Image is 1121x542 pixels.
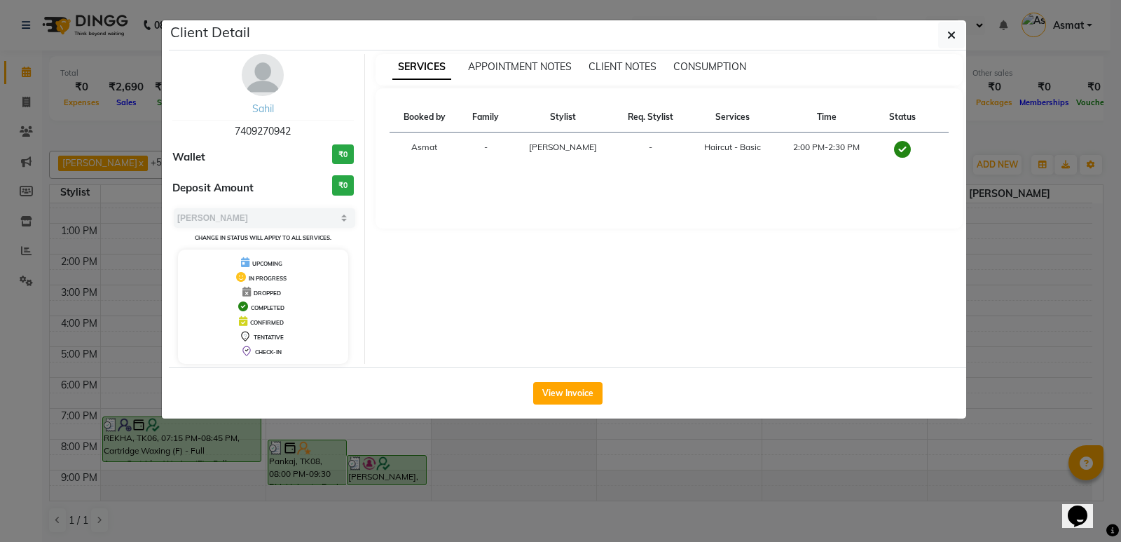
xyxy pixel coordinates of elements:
[252,102,274,115] a: Sahil
[332,175,354,196] h3: ₹0
[255,348,282,355] span: CHECK-IN
[876,102,928,133] th: Status
[254,334,284,341] span: TENTATIVE
[512,102,614,133] th: Stylist
[252,260,282,267] span: UPCOMING
[688,102,776,133] th: Services
[776,133,876,168] td: 2:00 PM-2:30 PM
[242,54,284,96] img: avatar
[533,382,603,405] button: View Invoice
[235,125,291,137] span: 7409270942
[529,142,597,152] span: [PERSON_NAME]
[249,275,287,282] span: IN PROGRESS
[390,133,460,168] td: Asmat
[614,133,689,168] td: -
[468,60,572,73] span: APPOINTMENT NOTES
[696,141,768,154] div: Haircut - Basic
[589,60,656,73] span: CLIENT NOTES
[172,149,205,165] span: Wallet
[251,304,284,311] span: COMPLETED
[254,290,281,297] span: DROPPED
[776,102,876,133] th: Time
[172,180,254,196] span: Deposit Amount
[460,133,511,168] td: -
[673,60,746,73] span: CONSUMPTION
[1062,486,1107,528] iframe: chat widget
[332,144,354,165] h3: ₹0
[195,234,331,241] small: Change in status will apply to all services.
[614,102,689,133] th: Req. Stylist
[392,55,451,80] span: SERVICES
[460,102,511,133] th: Family
[250,319,284,326] span: CONFIRMED
[170,22,250,43] h5: Client Detail
[390,102,460,133] th: Booked by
